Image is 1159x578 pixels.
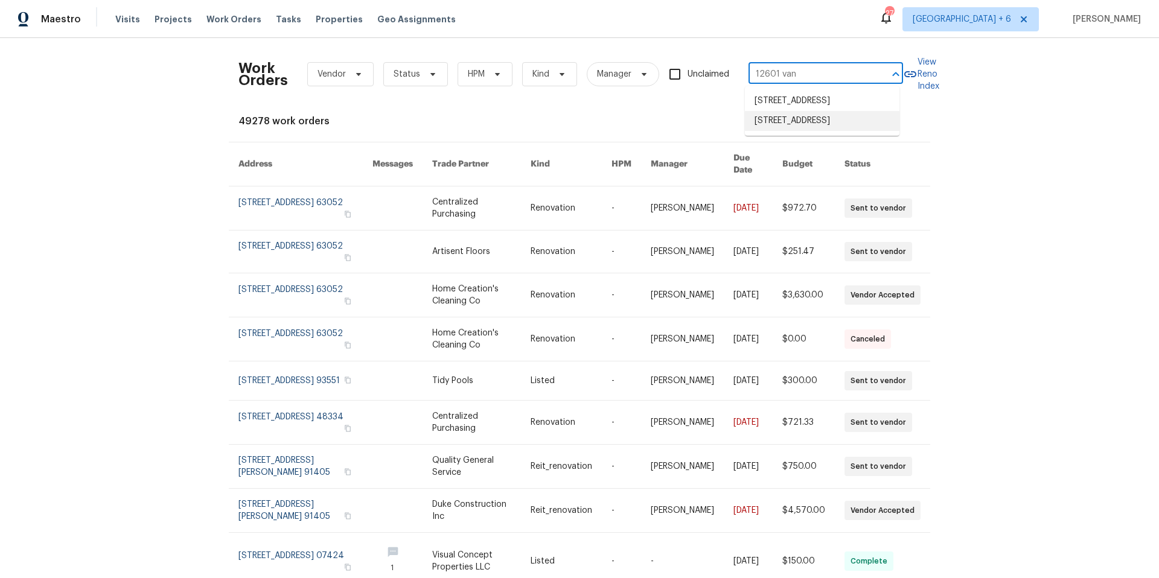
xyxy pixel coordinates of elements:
[773,142,835,186] th: Budget
[521,361,602,401] td: Listed
[423,230,520,273] td: Artisent Floors
[835,142,930,186] th: Status
[468,68,485,80] span: HPM
[749,65,869,84] input: Enter in an address
[641,142,724,186] th: Manager
[641,361,724,401] td: [PERSON_NAME]
[521,317,602,361] td: Renovation
[641,317,724,361] td: [PERSON_NAME]
[423,401,520,445] td: Centralized Purchasing
[521,273,602,317] td: Renovation
[887,66,904,83] button: Close
[532,68,549,80] span: Kind
[602,361,641,401] td: -
[238,62,288,86] h2: Work Orders
[641,401,724,445] td: [PERSON_NAME]
[41,13,81,25] span: Maestro
[115,13,140,25] span: Visits
[724,142,773,186] th: Due Date
[745,111,899,131] li: [STREET_ADDRESS]
[342,510,353,521] button: Copy Address
[342,252,353,263] button: Copy Address
[423,142,520,186] th: Trade Partner
[641,273,724,317] td: [PERSON_NAME]
[597,68,631,80] span: Manager
[521,142,602,186] th: Kind
[903,56,939,92] a: View Reno Index
[521,401,602,445] td: Renovation
[423,273,520,317] td: Home Creation's Cleaning Co
[521,186,602,230] td: Renovation
[342,375,353,386] button: Copy Address
[913,13,1011,25] span: [GEOGRAPHIC_DATA] + 6
[602,142,641,186] th: HPM
[602,489,641,533] td: -
[342,340,353,351] button: Copy Address
[602,401,641,445] td: -
[745,91,899,111] li: [STREET_ADDRESS]
[641,230,724,273] td: [PERSON_NAME]
[423,186,520,230] td: Centralized Purchasing
[521,489,602,533] td: Reit_renovation
[602,273,641,317] td: -
[229,142,363,186] th: Address
[602,317,641,361] td: -
[377,13,456,25] span: Geo Assignments
[602,230,641,273] td: -
[342,296,353,306] button: Copy Address
[641,489,724,533] td: [PERSON_NAME]
[602,445,641,489] td: -
[423,445,520,489] td: Quality General Service
[688,68,729,81] span: Unclaimed
[521,445,602,489] td: Reit_renovation
[423,317,520,361] td: Home Creation's Cleaning Co
[342,423,353,434] button: Copy Address
[394,68,420,80] span: Status
[316,13,363,25] span: Properties
[363,142,423,186] th: Messages
[342,209,353,220] button: Copy Address
[1068,13,1141,25] span: [PERSON_NAME]
[276,15,301,24] span: Tasks
[423,361,520,401] td: Tidy Pools
[885,7,893,19] div: 27
[641,186,724,230] td: [PERSON_NAME]
[641,445,724,489] td: [PERSON_NAME]
[423,489,520,533] td: Duke Construction Inc
[206,13,261,25] span: Work Orders
[342,562,353,573] button: Copy Address
[521,230,602,273] td: Renovation
[155,13,192,25] span: Projects
[238,115,921,127] div: 49278 work orders
[318,68,346,80] span: Vendor
[602,186,641,230] td: -
[342,466,353,477] button: Copy Address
